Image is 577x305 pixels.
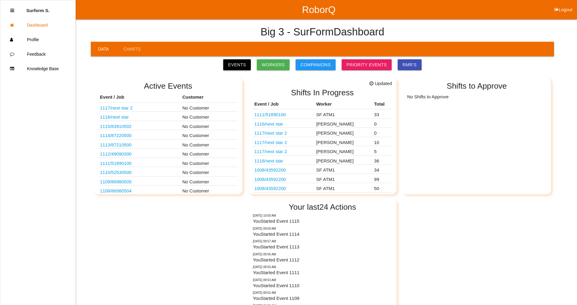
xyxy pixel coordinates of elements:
td: 43592200 [253,192,315,202]
tr: 43592200 [253,165,392,174]
td: No Customer [181,102,238,112]
td: 43592200 [253,165,315,174]
tr: N/A [253,128,392,137]
tr: N/A [253,118,392,128]
a: 1109/86980505 [100,179,131,184]
p: You Started Event 1115 [253,218,392,225]
td: 10 [373,137,392,146]
p: You Started Event 1113 [253,244,392,251]
tr: 43592200 [253,174,392,183]
tr: 43592200 [253,192,392,202]
a: 1108/86980504 [100,188,131,193]
td: [PERSON_NAME] [315,128,373,137]
td: Part No. N/A [98,112,181,121]
td: D1024903R1 - TMMTX ECI - CANISTER ASSY COAL [98,176,181,185]
td: 33 [373,109,392,119]
p: 08/11/2025 09:57 AM [253,239,392,244]
td: D1016648R03 ATK M865 PROJECTILE TRAY [98,121,181,130]
td: HEMI COVER TIMING CHAIN VAC TRAY 0CD86761 [98,167,181,176]
td: [PERSON_NAME] [315,137,373,146]
h2: Shifts In Progress [253,88,392,97]
td: 99 [373,174,392,183]
td: N/A [253,137,315,146]
td: 8.8/9.5 PINION GEAR TRAYS [98,158,181,167]
td: 43592200 [253,183,315,192]
a: 1117/next star 2 [254,149,287,154]
a: Data [91,42,116,56]
p: Surform Scheduler surform Scheduler [26,3,50,13]
td: [PERSON_NAME] [315,155,373,165]
td: No Customer [181,139,238,149]
td: 50 [373,183,392,192]
a: 1117/next star 2 [254,130,287,136]
a: RMR's [398,59,421,70]
th: Event / Job [98,92,181,102]
a: Events [223,59,251,70]
p: You Started Event 1109 [253,295,392,302]
th: Total [373,99,392,109]
th: Event / Job [253,99,315,109]
td: 43592200 [253,174,315,183]
tr: N/A [253,155,392,165]
a: 1111/51890100 [254,112,286,117]
a: 1113/87210500 [100,142,131,147]
td: N/A [253,155,315,165]
th: Customer [181,92,238,102]
p: 08/11/2025 09:53 AM [253,278,392,282]
a: 1116/next star [100,114,129,120]
a: 1008/43592200 [254,167,286,172]
td: TA349 VF TRAYS [98,139,181,149]
a: Feedback [0,47,75,61]
a: 1115/83910502 [100,124,131,129]
td: N/A [253,118,315,128]
td: 8.8/9.5 PINION GEAR TRAYS [253,109,315,119]
a: 1110/52530500 [100,170,131,175]
td: No Customer [181,112,238,121]
td: TA350 VF TRAYS [98,130,181,139]
a: 1117/next star 2 [254,140,287,145]
td: 92 [373,192,392,202]
td: No Customer [181,121,238,130]
td: [PERSON_NAME] [315,146,373,156]
a: Companions [296,59,336,70]
a: 1117/next star 2 [100,105,133,110]
td: No Customer [181,158,238,167]
td: No Customer [181,185,238,195]
p: 08/11/2025 09:55 AM [253,265,392,269]
p: 08/11/2025 10:00 AM [253,213,392,218]
a: 1114/87220500 [100,133,131,138]
tr: 8.8/9.5 PINION GEAR TRAYS [253,109,392,119]
h2: Shifts to Approve [407,82,546,90]
td: No Customer [181,167,238,176]
td: N/A [253,146,315,156]
td: 0 [373,118,392,128]
p: 08/11/2025 09:56 AM [253,252,392,257]
td: SF ATM1 [315,165,373,174]
a: Priority Events [342,59,392,70]
h2: Your last 24 Actions [253,203,392,212]
td: 5 [373,146,392,156]
td: No Customer [181,176,238,185]
td: No Customer [181,149,238,158]
td: 8.1 PINION GEAR TRAYS [98,149,181,158]
tr: N/A [253,146,392,156]
a: 1116/next star [254,158,283,163]
a: 1008/43592200 [254,177,286,182]
p: You Started Event 1114 [253,231,392,238]
td: 0 [373,128,392,137]
a: Dashboard [0,18,75,32]
td: SF ATM1 [315,192,373,202]
td: 34 [373,165,392,174]
span: Updated [370,80,392,87]
p: 08/11/2025 09:52 AM [253,290,392,295]
p: You Started Event 1112 [253,257,392,264]
p: 08/11/2025 09:59 AM [253,226,392,231]
td: D1024903R1 - TMMTX ECI - CANISTER ASSY COAL [98,185,181,195]
td: N/A [253,128,315,137]
h2: Active Events [98,82,238,90]
a: 1008/43592200 [254,186,286,191]
td: SF ATM1 [315,109,373,119]
td: Part No. N/A [98,102,181,112]
p: You Started Event 1110 [253,282,392,289]
div: Close [10,3,14,18]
